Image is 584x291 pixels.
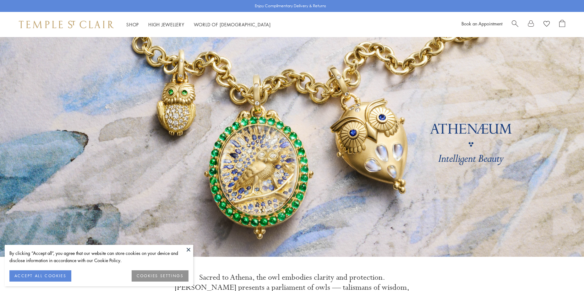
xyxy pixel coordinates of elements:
a: Search [512,20,518,29]
nav: Main navigation [126,21,271,29]
button: COOKIES SETTINGS [132,270,188,282]
div: By clicking “Accept all”, you agree that our website can store cookies on your device and disclos... [9,250,188,264]
a: View Wishlist [543,20,550,29]
img: Temple St. Clair [19,21,114,28]
a: Open Shopping Bag [559,20,565,29]
a: Book an Appointment [461,20,502,27]
button: ACCEPT ALL COOKIES [9,270,71,282]
a: ShopShop [126,21,139,28]
a: World of [DEMOGRAPHIC_DATA]World of [DEMOGRAPHIC_DATA] [194,21,271,28]
p: Enjoy Complimentary Delivery & Returns [255,3,326,9]
a: High JewelleryHigh Jewellery [148,21,184,28]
